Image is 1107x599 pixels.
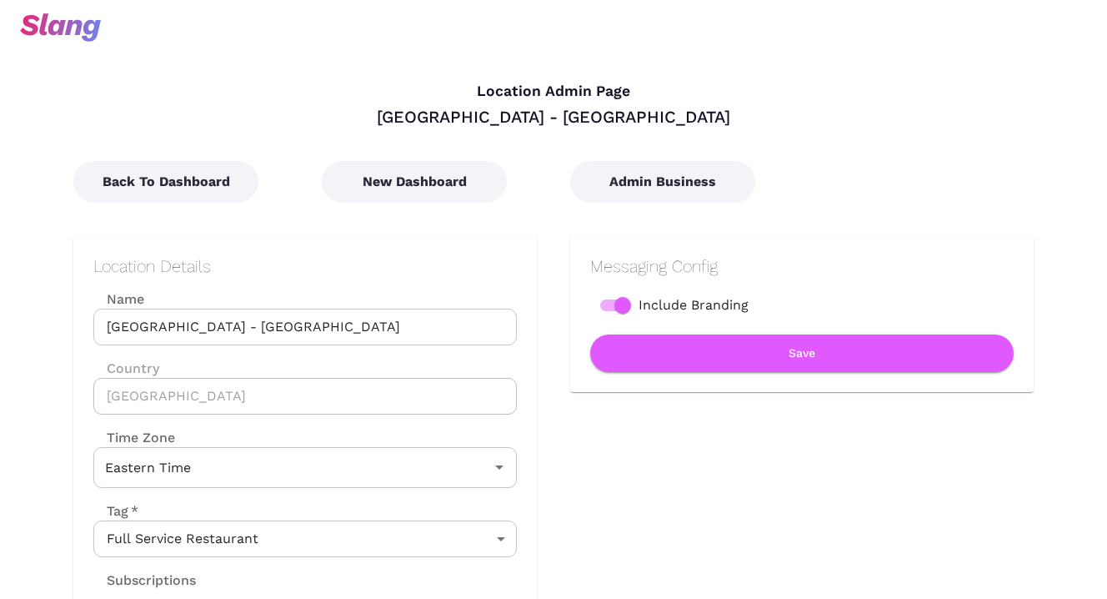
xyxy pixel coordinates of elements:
label: Subscriptions [93,571,196,590]
a: Back To Dashboard [73,174,258,189]
label: Name [93,289,517,309]
h2: Location Details [93,256,517,276]
a: Admin Business [570,174,755,189]
button: Back To Dashboard [73,161,258,203]
label: Tag [93,501,138,521]
img: svg+xml;base64,PHN2ZyB3aWR0aD0iOTciIGhlaWdodD0iMzQiIHZpZXdCb3g9IjAgMCA5NyAzNCIgZmlsbD0ibm9uZSIgeG... [20,13,101,42]
a: New Dashboard [322,174,507,189]
span: Include Branding [639,295,749,315]
button: Save [590,335,1014,372]
h2: Messaging Config [590,256,1014,276]
button: Open [488,456,511,479]
label: Country [93,359,517,378]
div: [GEOGRAPHIC_DATA] - [GEOGRAPHIC_DATA] [73,106,1034,128]
button: Admin Business [570,161,755,203]
div: Full Service Restaurant [93,521,517,557]
h4: Location Admin Page [73,83,1034,101]
button: New Dashboard [322,161,507,203]
label: Time Zone [93,428,517,447]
